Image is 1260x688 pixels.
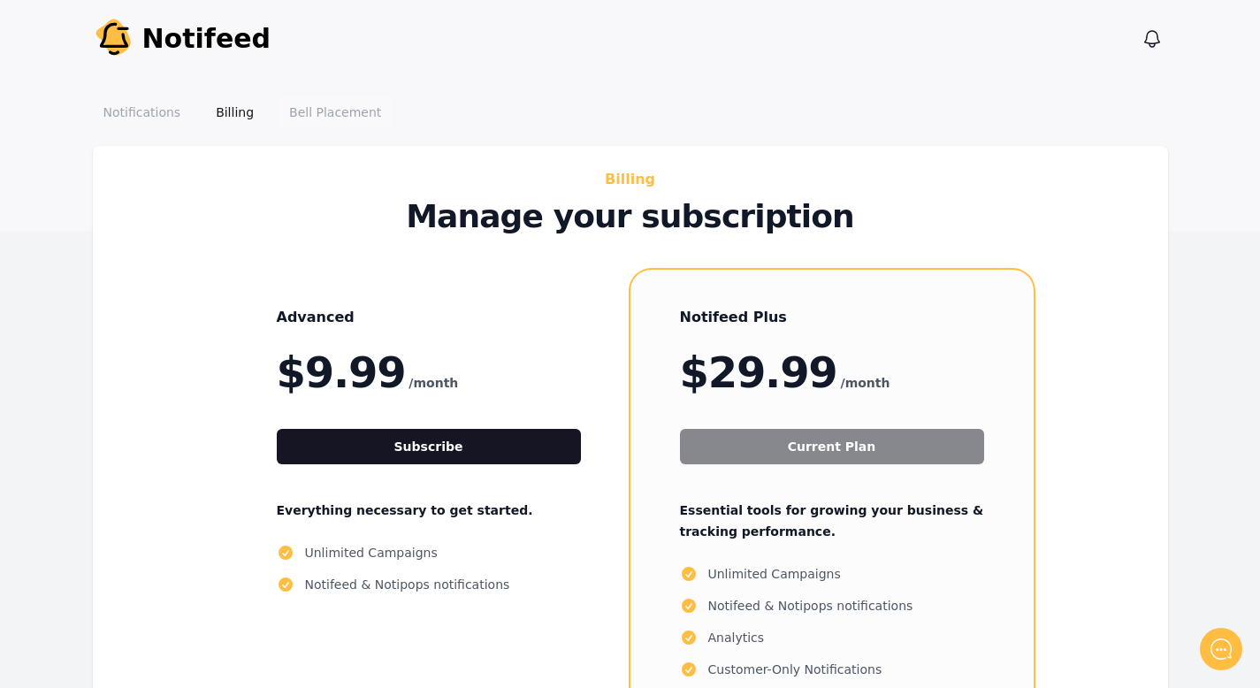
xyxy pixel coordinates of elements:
li: Analytics [680,627,984,648]
iframe: gist-messenger-bubble-iframe [1200,628,1242,670]
p: Essential tools for growing your business & tracking performance. [680,500,984,542]
li: Notifeed & Notipops notifications [277,574,581,595]
li: Notifeed & Notipops notifications [680,595,984,616]
img: Your Company [93,18,135,60]
button: New conversation [27,234,326,270]
span: Notifeed [142,23,271,55]
li: Unlimited Campaigns [680,563,984,585]
a: Billing [205,96,264,128]
span: We run on Gist [148,574,224,585]
h3: Notifeed Plus [680,305,984,330]
a: Notifications [93,96,192,128]
span: /month [841,372,890,394]
h2: Billing [234,167,1027,192]
li: Customer-Only Notifications [680,659,984,680]
button: Current Plan [680,429,984,464]
h2: Don't see Notifeed in your header? Let me know and I'll set it up! ✅ [27,118,327,203]
span: /month [409,372,458,394]
li: Unlimited Campaigns [277,542,581,563]
h3: Advanced [277,305,581,330]
a: Bell Placement [279,96,392,128]
span: $29.99 [680,351,837,394]
p: Manage your subscription [234,199,1027,234]
button: Subscribe [277,429,581,464]
a: Notifeed [93,18,271,60]
span: New conversation [114,245,212,259]
span: $9.99 [277,351,406,394]
p: Everything necessary to get started. [277,500,581,521]
h1: Hello! [27,86,327,114]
